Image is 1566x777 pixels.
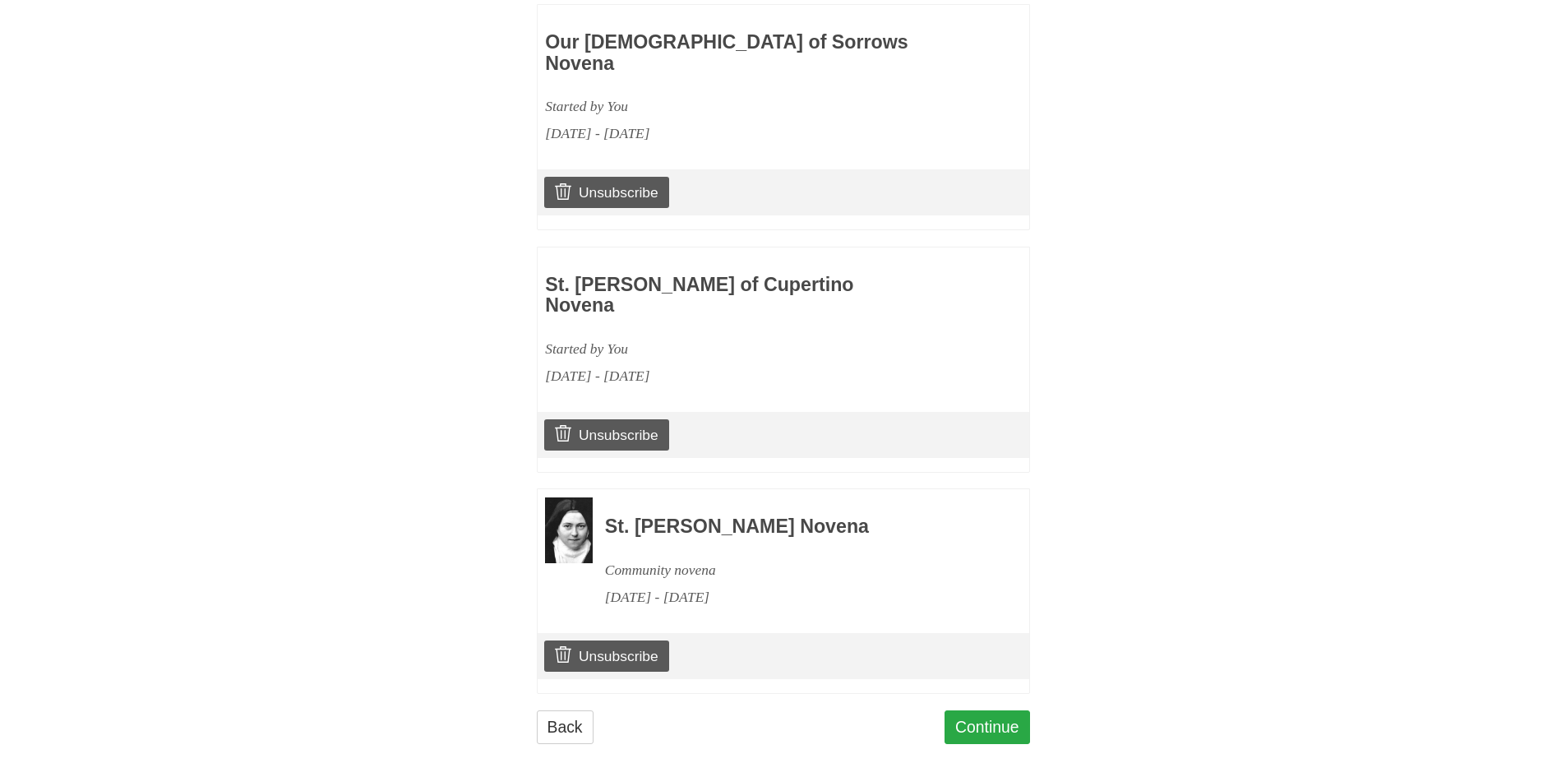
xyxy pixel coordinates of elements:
a: Unsubscribe [544,641,668,672]
div: Started by You [545,93,925,120]
div: [DATE] - [DATE] [545,363,925,390]
div: [DATE] - [DATE] [545,120,925,147]
a: Continue [945,710,1030,744]
h3: Our [DEMOGRAPHIC_DATA] of Sorrows Novena [545,32,925,74]
h3: St. [PERSON_NAME] Novena [605,516,985,538]
div: Started by You [545,335,925,363]
a: Unsubscribe [544,177,668,208]
img: Novena image [545,497,593,563]
div: [DATE] - [DATE] [605,584,985,611]
div: Community novena [605,557,985,584]
a: Unsubscribe [544,419,668,451]
h3: St. [PERSON_NAME] of Cupertino Novena [545,275,925,317]
a: Back [537,710,594,744]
